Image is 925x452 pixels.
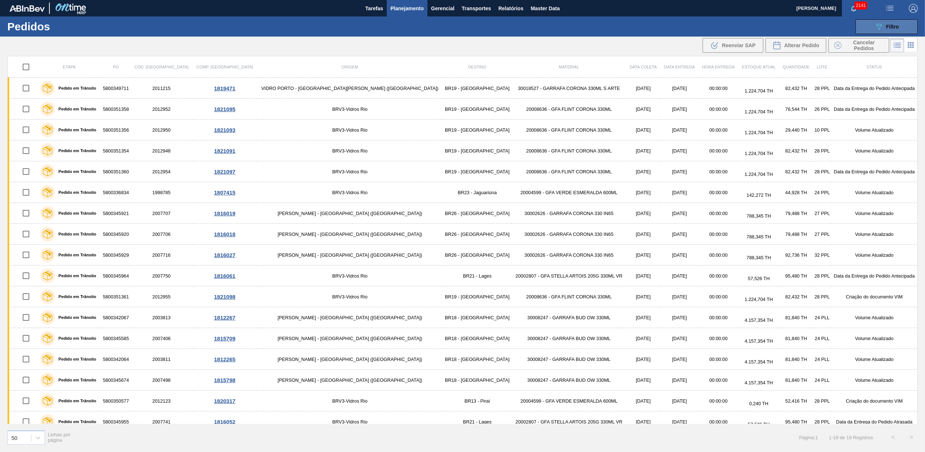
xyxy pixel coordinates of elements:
[131,307,192,328] td: 2003813
[813,370,831,391] td: 24 PLL
[886,24,899,30] span: Filtro
[813,224,831,245] td: 27 PPL
[101,370,131,391] td: 5800345674
[626,245,660,265] td: [DATE]
[194,377,256,383] div: 1815798
[55,378,96,382] label: Pedido em Trânsito
[854,1,867,10] span: 2141
[699,78,738,99] td: 00:00:00
[829,435,873,440] span: 1 - 19 de 19 Registros
[101,307,131,328] td: 5800342067
[813,391,831,411] td: 28 PPL
[8,203,918,224] a: Pedido em Trânsito58003459212007707[PERSON_NAME] - [GEOGRAPHIC_DATA] ([GEOGRAPHIC_DATA])BR26 - [G...
[8,245,918,265] a: Pedido em Trânsito58003459292007716[PERSON_NAME] - [GEOGRAPHIC_DATA] ([GEOGRAPHIC_DATA])BR26 - [G...
[626,120,660,140] td: [DATE]
[131,224,192,245] td: 2007706
[55,253,96,257] label: Pedido em Trânsito
[443,370,512,391] td: BR18 - [GEOGRAPHIC_DATA]
[779,307,813,328] td: 81,840 TH
[660,328,699,349] td: [DATE]
[831,370,918,391] td: Volume Atualizado
[55,169,96,174] label: Pedido em Trânsito
[443,328,512,349] td: BR18 - [GEOGRAPHIC_DATA]
[443,120,512,140] td: BR19 - [GEOGRAPHIC_DATA]
[828,38,889,53] button: Cancelar Pedidos
[779,391,813,411] td: 52,416 TH
[131,161,192,182] td: 2012954
[131,140,192,161] td: 2012948
[512,286,626,307] td: 20008636 - GFA FLINT CORONA 330ML
[48,432,71,443] span: Linhas por página
[855,19,918,34] button: Filtro
[101,224,131,245] td: 5800345920
[831,140,918,161] td: Volume Atualizado
[813,78,831,99] td: 28 PPL
[131,286,192,307] td: 2012955
[113,65,119,69] span: PO
[745,151,773,156] span: 1.224,704 TH
[101,349,131,370] td: 5800342064
[779,203,813,224] td: 79,488 TH
[257,161,443,182] td: BRV3-Vidros Rio
[443,78,512,99] td: BR19 - [GEOGRAPHIC_DATA]
[831,224,918,245] td: Volume Atualizado
[512,391,626,411] td: 20004599 - GFA VERDE ESMERALDA 600ML
[194,335,256,342] div: 1815709
[831,182,918,203] td: Volume Atualizado
[498,4,523,13] span: Relatórios
[257,349,443,370] td: [PERSON_NAME] - [GEOGRAPHIC_DATA] ([GEOGRAPHIC_DATA])
[831,307,918,328] td: Volume Atualizado
[55,274,96,278] label: Pedido em Trânsito
[101,245,131,265] td: 5800345929
[779,328,813,349] td: 81,840 TH
[745,338,773,344] span: 4.157,354 TH
[257,411,443,432] td: BRV3-Vidros Rio
[443,411,512,432] td: BR21 - Lages
[257,203,443,224] td: [PERSON_NAME] - [GEOGRAPHIC_DATA] ([GEOGRAPHIC_DATA])
[745,380,773,385] span: 4.157,354 TH
[365,4,383,13] span: Tarefas
[831,78,918,99] td: Data da Entrega do Pedido Antecipada
[749,401,768,406] span: 0,240 TH
[660,120,699,140] td: [DATE]
[699,391,738,411] td: 00:00:00
[257,224,443,245] td: [PERSON_NAME] - [GEOGRAPHIC_DATA] ([GEOGRAPHIC_DATA])
[831,286,918,307] td: Criação do documento VIM
[660,224,699,245] td: [DATE]
[765,38,826,53] button: Alterar Pedido
[131,99,192,120] td: 2012952
[699,265,738,286] td: 00:00:00
[194,398,256,404] div: 1820317
[443,224,512,245] td: BR26 - [GEOGRAPHIC_DATA]
[813,265,831,286] td: 28 PPL
[630,65,657,69] span: Data coleta
[55,336,96,340] label: Pedido em Trânsito
[626,411,660,432] td: [DATE]
[512,370,626,391] td: 30008247 - GARRAFA BUD OW 330ML
[512,203,626,224] td: 30002626 - GARRAFA CORONA 330 IN65
[660,265,699,286] td: [DATE]
[904,38,918,52] div: Visão em Cards
[813,99,831,120] td: 26 PPL
[55,315,96,320] label: Pedido em Trânsito
[390,4,424,13] span: Planejamento
[626,307,660,328] td: [DATE]
[813,328,831,349] td: 24 PLL
[101,78,131,99] td: 5800349711
[8,349,918,370] a: Pedido em Trânsito58003420642003811[PERSON_NAME] - [GEOGRAPHIC_DATA] ([GEOGRAPHIC_DATA])BR18 - [G...
[746,192,771,198] span: 142,272 TH
[443,203,512,224] td: BR26 - [GEOGRAPHIC_DATA]
[194,210,256,216] div: 1816019
[699,411,738,432] td: 00:00:00
[699,224,738,245] td: 00:00:00
[831,349,918,370] td: Volume Atualizado
[55,190,96,195] label: Pedido em Trânsito
[699,120,738,140] td: 00:00:00
[55,399,96,403] label: Pedido em Trânsito
[902,428,921,447] button: >
[742,65,776,69] span: Estoque atual
[194,127,256,133] div: 1821093
[784,42,819,48] span: Alterar Pedido
[779,140,813,161] td: 82,432 TH
[196,65,253,69] span: Comp. [GEOGRAPHIC_DATA]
